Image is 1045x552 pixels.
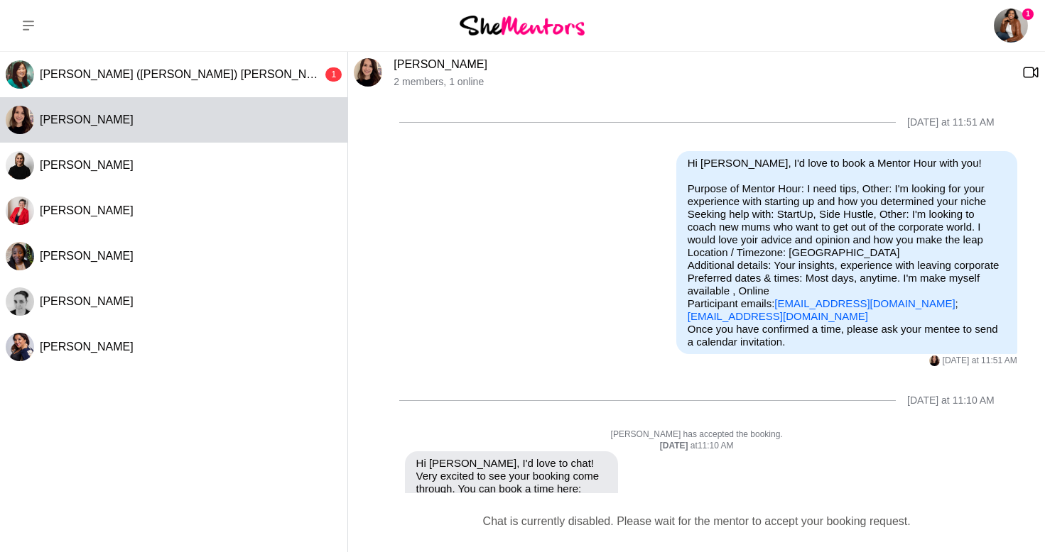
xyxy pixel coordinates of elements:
p: Purpose of Mentor Hour: I need tips, Other: I'm looking for your experience with starting up and ... [688,182,1006,323]
img: C [6,151,34,180]
span: [PERSON_NAME] ([PERSON_NAME]) [PERSON_NAME] [40,68,334,80]
div: Amy (Nhan) Leong [6,60,34,89]
p: Once you have confirmed a time, please ask your mentee to send a calendar invitation. [688,323,1006,348]
div: Ali Adey [354,58,382,87]
img: A [354,58,382,87]
div: Kat Milner [6,197,34,225]
span: 1 [1022,9,1034,20]
div: [DATE] at 11:10 AM [907,394,995,407]
img: She Mentors Logo [460,16,585,35]
span: [PERSON_NAME] [40,114,134,126]
img: Orine Silveira-McCuskey [994,9,1028,43]
img: R [6,333,34,361]
img: K [6,197,34,225]
img: E [6,287,34,316]
div: at 11:10 AM [377,441,1017,452]
strong: [DATE] [660,441,691,451]
img: A [6,106,34,134]
div: Erin [6,287,34,316]
a: [PERSON_NAME] [394,58,487,70]
div: Cara Gleeson [6,151,34,180]
p: [PERSON_NAME] has accepted the booking. [377,429,1017,441]
div: Richa Joshi [6,333,34,361]
span: [PERSON_NAME] [40,341,134,353]
a: Orine Silveira-McCuskey1 [994,9,1028,43]
img: A [929,355,940,366]
p: 2 members , 1 online [394,76,1011,88]
span: [PERSON_NAME] [40,295,134,307]
span: [PERSON_NAME] [40,204,134,216]
time: 2025-10-01T01:51:22.017Z [943,355,1017,367]
div: 1 [325,67,342,82]
p: Hi [PERSON_NAME], I'd love to chat! Very excited to see your booking come through. You can book a... [416,457,607,508]
div: Ali Adey [929,355,940,366]
img: A [6,60,34,89]
div: [DATE] at 11:51 AM [907,116,995,128]
img: G [6,242,34,270]
p: Hi [PERSON_NAME], I'd love to book a Mentor Hour with you! [688,157,1006,170]
span: [PERSON_NAME] [40,250,134,262]
span: [PERSON_NAME] [40,159,134,171]
div: Getrude Mereki [6,242,34,270]
a: [EMAIL_ADDRESS][DOMAIN_NAME] [774,297,955,309]
div: Ali Adey [6,106,34,134]
div: Chat is currently disabled. Please wait for the mentor to accept your booking request. [359,513,1034,530]
a: [EMAIL_ADDRESS][DOMAIN_NAME] [688,310,868,322]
